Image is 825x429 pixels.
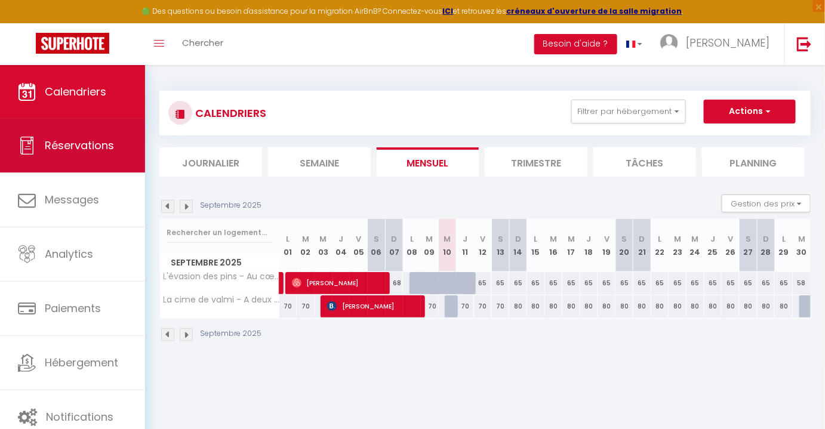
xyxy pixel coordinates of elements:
span: Paiements [45,301,101,316]
div: 80 [527,295,545,317]
a: ... [PERSON_NAME] [651,23,784,65]
th: 04 [333,219,350,272]
th: 18 [580,219,598,272]
abbr: S [498,233,503,245]
abbr: J [463,233,467,245]
th: 07 [386,219,404,272]
span: Calendriers [45,84,106,99]
div: 80 [704,295,722,317]
div: 65 [669,272,687,294]
th: 23 [669,219,687,272]
div: 65 [722,272,740,294]
div: 65 [474,272,492,294]
abbr: M [444,233,451,245]
li: Tâches [593,147,696,177]
th: 30 [793,219,811,272]
div: 65 [562,272,580,294]
abbr: V [480,233,485,245]
th: 12 [474,219,492,272]
div: 80 [722,295,740,317]
strong: ICI [443,6,454,16]
li: Trimestre [485,147,587,177]
abbr: M [674,233,681,245]
th: 10 [439,219,457,272]
div: 80 [651,295,669,317]
div: 65 [704,272,722,294]
span: L'évasion des pins - Au cœur de la nature [162,272,281,281]
abbr: S [746,233,751,245]
th: 05 [350,219,368,272]
div: 65 [633,272,651,294]
th: 22 [651,219,669,272]
th: 29 [775,219,793,272]
th: 16 [545,219,563,272]
div: 80 [687,295,704,317]
li: Planning [702,147,805,177]
span: Hébergement [45,355,118,370]
abbr: J [587,233,592,245]
div: 65 [580,272,598,294]
span: [PERSON_NAME] [686,35,769,50]
th: 25 [704,219,722,272]
h3: CALENDRIERS [192,100,266,126]
abbr: M [426,233,433,245]
th: 28 [758,219,775,272]
th: 01 [279,219,297,272]
th: 20 [615,219,633,272]
abbr: V [356,233,362,245]
th: 26 [722,219,740,272]
abbr: L [286,233,290,245]
div: 80 [669,295,687,317]
div: 65 [615,272,633,294]
abbr: L [534,233,538,245]
p: Septembre 2025 [200,328,261,340]
div: 80 [580,295,598,317]
a: créneaux d'ouverture de la salle migration [507,6,682,16]
a: Chercher [173,23,232,65]
li: Journalier [159,147,262,177]
th: 09 [421,219,439,272]
div: 70 [297,295,315,317]
abbr: V [728,233,734,245]
div: 80 [758,295,775,317]
div: 80 [509,295,527,317]
div: 80 [615,295,633,317]
div: 80 [562,295,580,317]
abbr: J [338,233,343,245]
div: 65 [775,272,793,294]
abbr: D [391,233,397,245]
div: 70 [456,295,474,317]
div: 70 [279,295,297,317]
abbr: L [658,233,661,245]
span: La cime de valmi - A deux pas des pistes [162,295,281,304]
th: 14 [509,219,527,272]
li: Mensuel [377,147,479,177]
span: Messages [45,192,99,207]
abbr: L [782,233,786,245]
div: 65 [758,272,775,294]
th: 17 [562,219,580,272]
div: 65 [651,272,669,294]
div: 80 [775,295,793,317]
abbr: D [763,233,769,245]
div: 58 [793,272,811,294]
abbr: M [550,233,557,245]
input: Rechercher un logement... [167,222,272,243]
th: 27 [740,219,758,272]
abbr: M [320,233,327,245]
span: [PERSON_NAME] [327,295,423,317]
div: 80 [740,295,758,317]
th: 24 [687,219,704,272]
img: Super Booking [36,33,109,54]
div: 65 [687,272,704,294]
th: 21 [633,219,651,272]
abbr: S [374,233,379,245]
span: Notifications [46,409,113,424]
span: Réservations [45,138,114,153]
div: 68 [386,272,404,294]
span: Septembre 2025 [160,254,279,271]
th: 15 [527,219,545,272]
abbr: M [302,233,309,245]
span: Analytics [45,246,93,261]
